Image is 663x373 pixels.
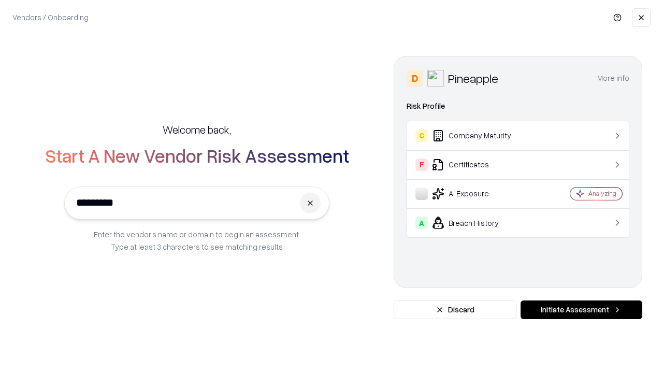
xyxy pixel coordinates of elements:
[407,100,629,112] div: Risk Profile
[415,159,428,171] div: F
[394,300,516,319] button: Discard
[588,189,616,198] div: Analyzing
[94,228,300,253] p: Enter the vendor’s name or domain to begin an assessment. Type at least 3 characters to see match...
[12,12,89,23] p: Vendors / Onboarding
[407,70,423,87] div: D
[415,217,428,229] div: A
[427,70,444,87] img: Pineapple
[597,69,629,88] button: More info
[415,130,539,142] div: Company Maturity
[415,217,539,229] div: Breach History
[163,122,231,137] h5: Welcome back,
[521,300,642,319] button: Initiate Assessment
[415,188,539,200] div: AI Exposure
[448,70,498,87] div: Pineapple
[415,130,428,142] div: C
[415,159,539,171] div: Certificates
[45,145,349,166] h2: Start A New Vendor Risk Assessment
